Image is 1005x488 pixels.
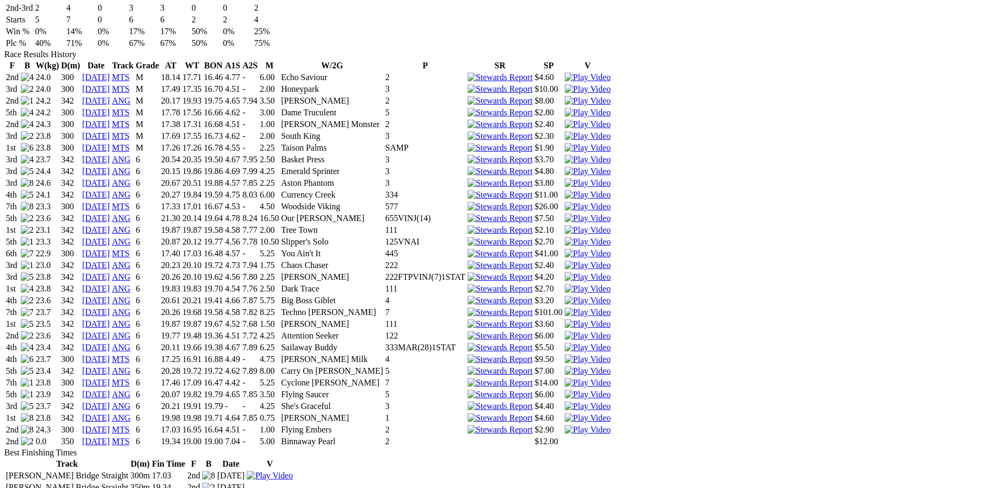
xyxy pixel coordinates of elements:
[225,84,241,95] td: 4.51
[468,84,533,94] img: Stewards Report
[112,343,131,352] a: ANG
[565,202,611,211] a: View replay
[112,73,130,82] a: MTS
[565,237,611,246] a: View replay
[97,14,128,25] td: 0
[160,3,190,13] td: 3
[225,107,241,118] td: 4.62
[203,72,224,83] td: 16.46
[191,26,221,37] td: 50%
[565,225,611,235] img: Play Video
[565,402,611,411] img: Play Video
[468,167,533,176] img: Stewards Report
[82,308,110,317] a: [DATE]
[259,72,280,83] td: 6.00
[565,190,611,200] img: Play Video
[223,3,253,13] td: 0
[66,38,96,49] td: 71%
[35,3,65,13] td: 2
[112,296,131,305] a: ANG
[160,26,190,37] td: 17%
[385,96,466,106] td: 2
[66,3,96,13] td: 4
[112,202,130,211] a: MTS
[112,96,131,105] a: ANG
[565,319,611,328] a: View replay
[468,296,533,305] img: Stewards Report
[35,60,60,71] th: W(kg)
[202,471,215,481] img: 8
[21,284,34,294] img: 4
[203,84,224,95] td: 16.70
[161,107,181,118] td: 17.78
[259,107,280,118] td: 3.00
[468,261,533,270] img: Stewards Report
[247,471,292,480] a: View replay
[564,60,611,71] th: V
[129,26,159,37] td: 17%
[82,413,110,422] a: [DATE]
[468,178,533,188] img: Stewards Report
[82,108,110,117] a: [DATE]
[565,366,611,376] img: Play Video
[82,60,110,71] th: Date
[21,73,34,82] img: 4
[468,108,533,117] img: Stewards Report
[565,296,611,305] a: View replay
[82,120,110,129] a: [DATE]
[468,331,533,341] img: Stewards Report
[5,38,34,49] td: Plc %
[565,237,611,247] img: Play Video
[82,237,110,246] a: [DATE]
[565,355,611,364] a: View replay
[112,261,131,270] a: ANG
[112,155,131,164] a: ANG
[21,366,34,376] img: 5
[112,108,130,117] a: MTS
[182,107,202,118] td: 17.56
[565,108,611,117] img: Play Video
[21,178,34,188] img: 8
[468,319,533,329] img: Stewards Report
[565,413,611,422] a: View replay
[82,73,110,82] a: [DATE]
[565,296,611,305] img: Play Video
[259,96,280,106] td: 3.50
[468,272,533,282] img: Stewards Report
[112,237,131,246] a: ANG
[82,390,110,399] a: [DATE]
[565,96,611,106] img: Play Video
[259,84,280,95] td: 2.00
[565,167,611,176] a: View replay
[21,437,34,446] img: 2
[112,331,131,340] a: ANG
[112,284,131,293] a: ANG
[565,73,611,82] img: Play Video
[112,167,131,176] a: ANG
[129,38,159,49] td: 67%
[35,38,65,49] td: 40%
[161,60,181,71] th: AT
[182,96,202,106] td: 19.93
[21,214,34,223] img: 2
[82,261,110,270] a: [DATE]
[21,190,34,200] img: 5
[161,72,181,83] td: 18.14
[161,96,181,106] td: 20.17
[281,107,384,118] td: Dame Truculent
[468,284,533,294] img: Stewards Report
[191,38,221,49] td: 50%
[82,366,110,375] a: [DATE]
[565,155,611,164] a: View replay
[203,60,224,71] th: BON
[82,272,110,281] a: [DATE]
[5,96,19,106] td: 2nd
[112,225,131,234] a: ANG
[112,378,130,387] a: MTS
[4,50,1001,59] div: Race Results History
[565,331,611,341] img: Play Video
[565,120,611,129] a: View replay
[468,390,533,399] img: Stewards Report
[21,131,34,141] img: 2
[534,107,563,118] td: $2.80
